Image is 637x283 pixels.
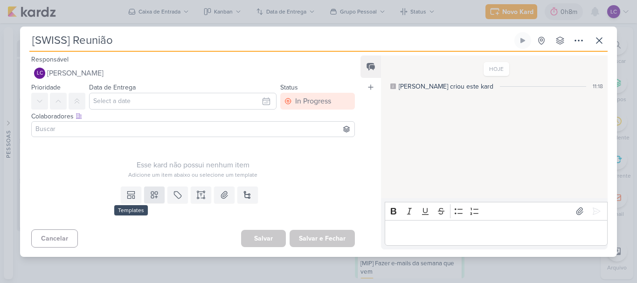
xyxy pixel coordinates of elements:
input: Kard Sem Título [29,32,512,49]
span: [PERSON_NAME] [47,68,104,79]
input: Buscar [34,124,353,135]
button: Cancelar [31,229,78,248]
div: [PERSON_NAME] criou este kard [399,82,493,91]
label: Responsável [31,55,69,63]
div: Editor editing area: main [385,220,608,246]
div: Templates [114,205,148,215]
input: Select a date [89,93,277,110]
div: Colaboradores [31,111,355,121]
div: 11:18 [593,82,603,90]
div: In Progress [295,96,331,107]
label: Status [280,83,298,91]
div: Esse kard não possui nenhum item [31,159,355,171]
button: In Progress [280,93,355,110]
label: Data de Entrega [89,83,136,91]
div: Adicione um item abaixo ou selecione um template [31,171,355,179]
p: LC [37,71,43,76]
button: LC [PERSON_NAME] [31,65,355,82]
label: Prioridade [31,83,61,91]
div: Ligar relógio [519,37,526,44]
div: Editor toolbar [385,202,608,220]
div: Laís Costa [34,68,45,79]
